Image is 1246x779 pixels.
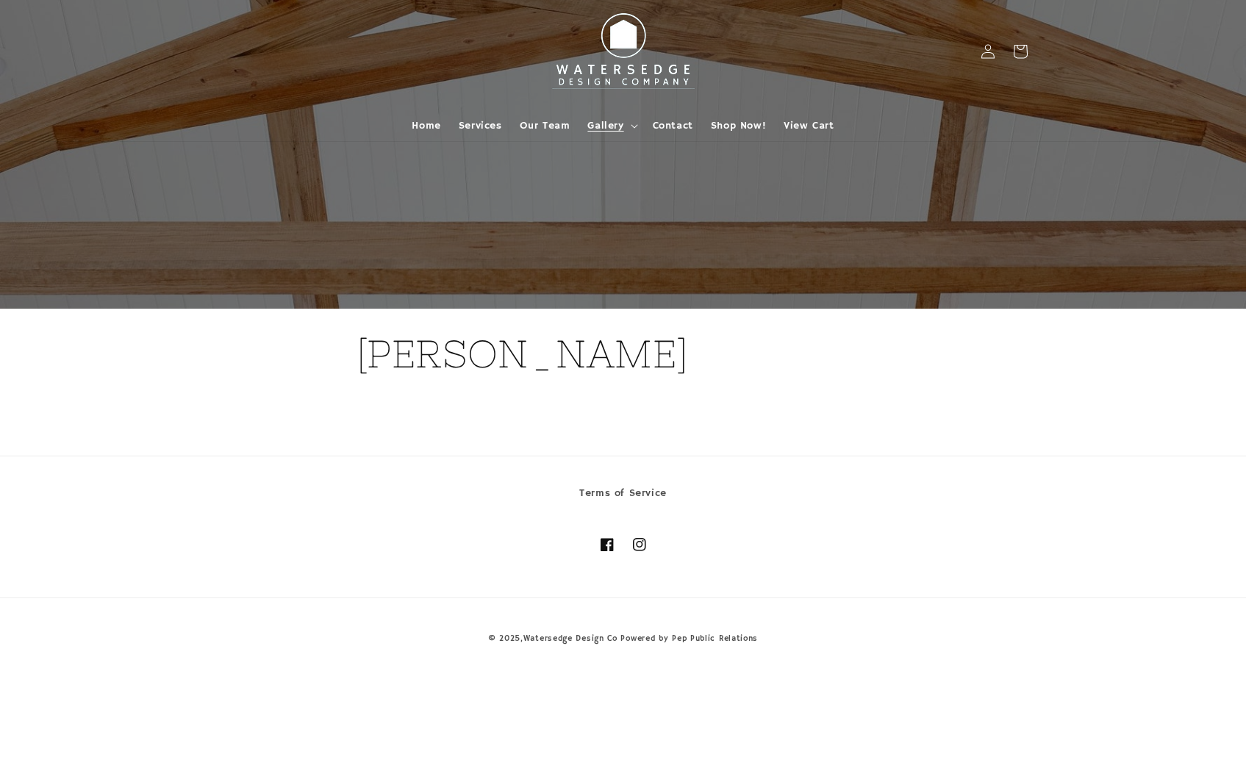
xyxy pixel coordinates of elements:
[702,110,775,141] a: Shop Now!
[775,110,842,141] a: View Cart
[520,119,570,132] span: Our Team
[587,119,623,132] span: Gallery
[543,6,704,97] img: Watersedge Design Co
[579,484,667,506] a: Terms of Service
[450,110,511,141] a: Services
[412,119,440,132] span: Home
[523,633,617,644] a: Watersedge Design Co
[653,119,693,132] span: Contact
[459,119,502,132] span: Services
[403,110,449,141] a: Home
[644,110,702,141] a: Contact
[511,110,579,141] a: Our Team
[784,119,834,132] span: View Cart
[488,633,617,644] small: © 2025,
[620,633,758,644] a: Powered by Pep Public Relations
[711,119,766,132] span: Shop Now!
[579,110,643,141] summary: Gallery
[357,329,890,379] h1: [PERSON_NAME]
